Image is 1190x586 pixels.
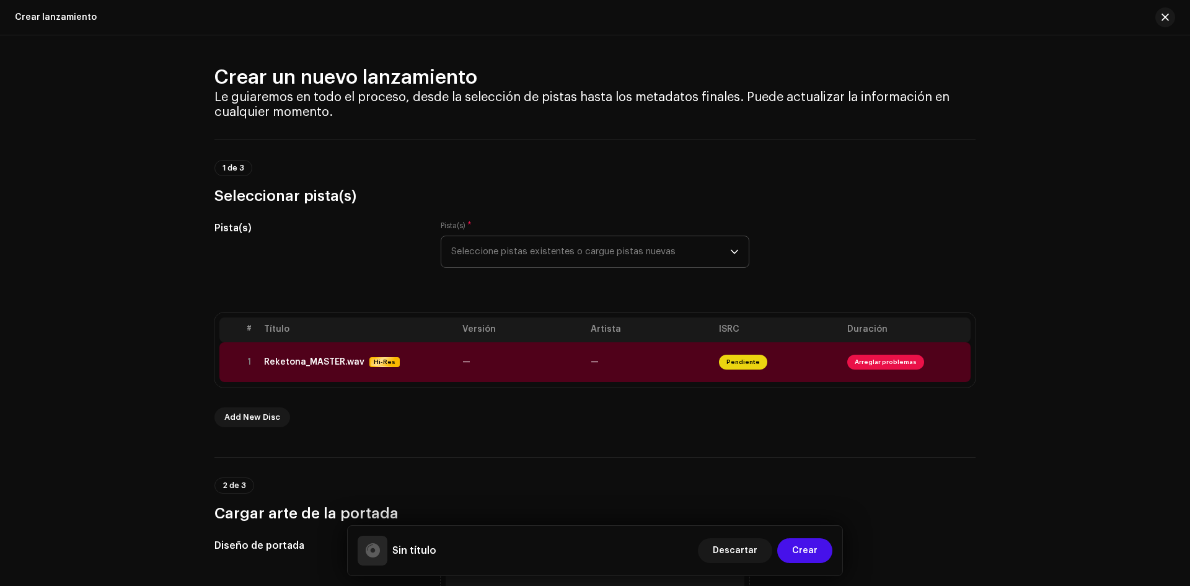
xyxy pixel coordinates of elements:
[214,221,421,236] h5: Pista(s)
[441,221,472,231] label: Pista(s)
[457,317,586,342] th: Versión
[214,407,290,427] button: Add New Disc
[224,405,280,430] span: Add New Disc
[462,358,470,366] span: —
[591,358,599,366] span: —
[842,317,971,342] th: Duración
[259,317,457,342] th: Título
[792,538,818,563] span: Crear
[714,317,842,342] th: ISRC
[371,357,399,367] span: Hi-Res
[214,90,976,120] h4: Le guiaremos en todo el proceso, desde la selección de pistas hasta los metadatos finales. Puede ...
[451,236,730,267] span: Seleccione pistas existentes o cargue pistas nuevas
[214,504,976,523] h3: Cargar arte de la portada
[264,357,364,367] div: Reketona_MASTER.wav
[223,482,246,489] span: 2 de 3
[392,543,436,558] h5: Sin título
[698,538,772,563] button: Descartar
[586,317,714,342] th: Artista
[777,538,832,563] button: Crear
[719,355,767,370] span: Pendiente
[214,65,976,90] h2: Crear un nuevo lanzamiento
[239,317,259,342] th: #
[730,236,739,267] div: dropdown trigger
[223,164,244,172] span: 1 de 3
[713,538,757,563] span: Descartar
[847,355,924,370] span: Arreglar problemas
[214,186,976,206] h3: Seleccionar pista(s)
[214,538,421,553] h5: Diseño de portada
